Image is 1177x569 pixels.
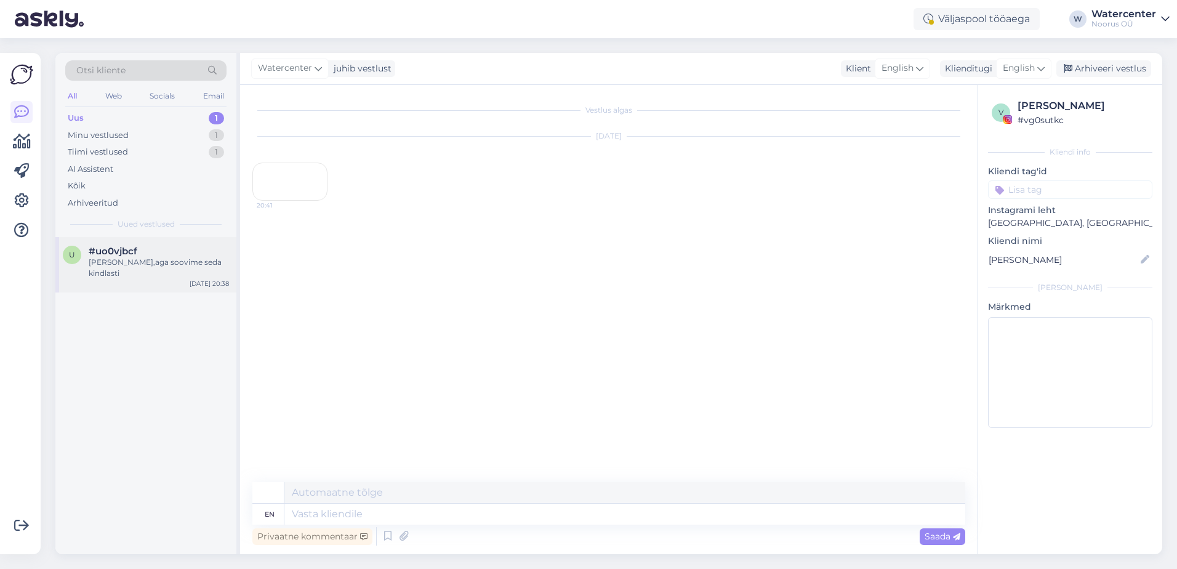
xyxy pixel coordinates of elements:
div: Email [201,88,227,104]
p: Instagrami leht [988,204,1152,217]
span: Saada [925,531,960,542]
div: 1 [209,129,224,142]
div: Minu vestlused [68,129,129,142]
div: All [65,88,79,104]
p: Märkmed [988,301,1152,313]
div: Tiimi vestlused [68,146,128,158]
p: Kliendi tag'id [988,165,1152,178]
span: Watercenter [258,62,312,75]
div: [PERSON_NAME] [988,282,1152,293]
div: AI Assistent [68,163,113,176]
div: Arhiveeritud [68,197,118,209]
div: Uus [68,112,84,124]
input: Lisa tag [988,180,1152,199]
span: Uued vestlused [118,219,175,230]
div: Watercenter [1091,9,1156,19]
span: Otsi kliente [76,64,126,77]
p: [GEOGRAPHIC_DATA], [GEOGRAPHIC_DATA] [988,217,1152,230]
div: Privaatne kommentaar [252,528,372,545]
div: Klient [841,62,871,75]
div: juhib vestlust [329,62,392,75]
span: English [1003,62,1035,75]
span: v [998,108,1003,117]
span: #uo0vjbcf [89,246,137,257]
div: [PERSON_NAME] [1018,99,1149,113]
span: 20:41 [257,201,303,210]
div: 1 [209,146,224,158]
div: [DATE] [252,131,965,142]
p: Kliendi nimi [988,235,1152,248]
div: Kliendi info [988,147,1152,158]
div: Vestlus algas [252,105,965,116]
div: Web [103,88,124,104]
span: u [69,250,75,259]
div: Väljaspool tööaega [914,8,1040,30]
img: Askly Logo [10,63,33,86]
input: Lisa nimi [989,253,1138,267]
div: Socials [147,88,177,104]
div: Arhiveeri vestlus [1056,60,1151,77]
div: Noorus OÜ [1091,19,1156,29]
div: [PERSON_NAME],aga soovime seda kindlasti [89,257,229,279]
div: Klienditugi [940,62,992,75]
div: Kõik [68,180,86,192]
span: English [882,62,914,75]
div: [DATE] 20:38 [190,279,229,288]
div: W [1069,10,1087,28]
div: en [265,504,275,525]
a: WatercenterNoorus OÜ [1091,9,1170,29]
div: 1 [209,112,224,124]
div: # vg0sutkc [1018,113,1149,127]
